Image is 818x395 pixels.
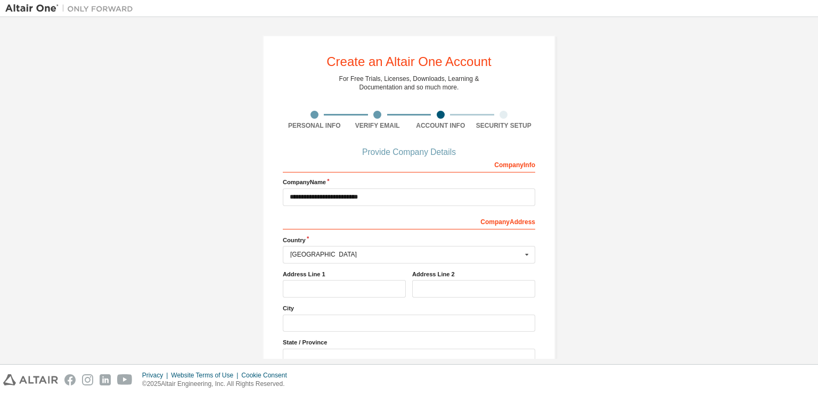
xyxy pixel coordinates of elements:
[3,374,58,385] img: altair_logo.svg
[412,270,535,278] label: Address Line 2
[326,55,492,68] div: Create an Altair One Account
[409,121,472,130] div: Account Info
[82,374,93,385] img: instagram.svg
[100,374,111,385] img: linkedin.svg
[339,75,479,92] div: For Free Trials, Licenses, Downloads, Learning & Documentation and so much more.
[283,236,535,244] label: Country
[290,251,522,258] div: [GEOGRAPHIC_DATA]
[346,121,410,130] div: Verify Email
[283,212,535,229] div: Company Address
[142,380,293,389] p: © 2025 Altair Engineering, Inc. All Rights Reserved.
[5,3,138,14] img: Altair One
[283,149,535,155] div: Provide Company Details
[283,121,346,130] div: Personal Info
[283,155,535,172] div: Company Info
[241,371,293,380] div: Cookie Consent
[171,371,241,380] div: Website Terms of Use
[142,371,171,380] div: Privacy
[283,178,535,186] label: Company Name
[64,374,76,385] img: facebook.svg
[472,121,536,130] div: Security Setup
[283,304,535,312] label: City
[283,338,535,347] label: State / Province
[283,270,406,278] label: Address Line 1
[117,374,133,385] img: youtube.svg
